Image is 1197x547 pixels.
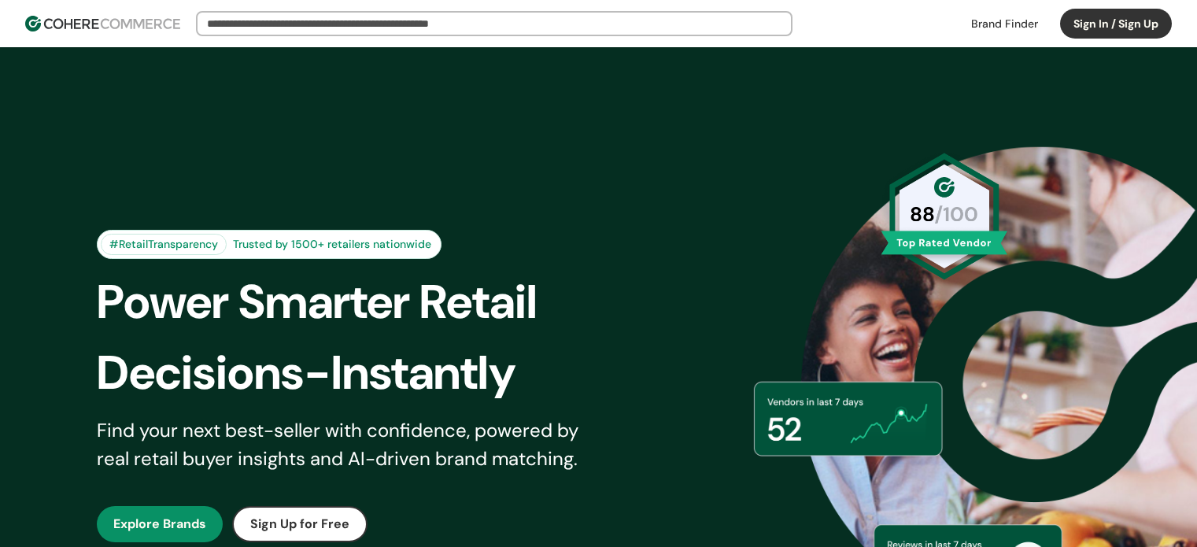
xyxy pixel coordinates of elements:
[97,338,626,408] div: Decisions-Instantly
[97,506,223,542] button: Explore Brands
[97,416,599,473] div: Find your next best-seller with confidence, powered by real retail buyer insights and AI-driven b...
[101,234,227,255] div: #RetailTransparency
[97,267,626,338] div: Power Smarter Retail
[232,506,368,542] button: Sign Up for Free
[25,16,180,31] img: Cohere Logo
[227,236,438,253] div: Trusted by 1500+ retailers nationwide
[1060,9,1172,39] button: Sign In / Sign Up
